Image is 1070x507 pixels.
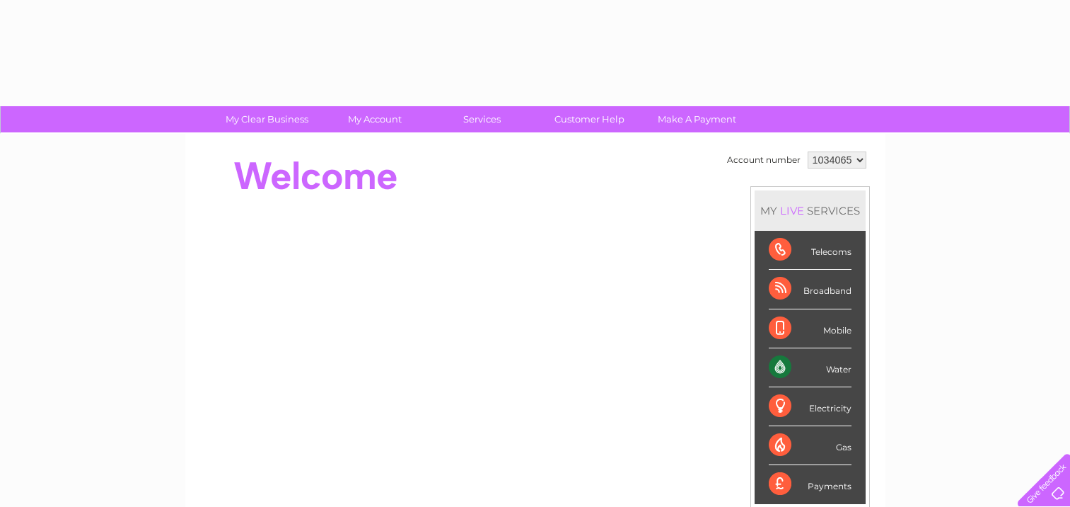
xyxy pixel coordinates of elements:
div: Broadband [769,270,851,309]
a: My Clear Business [209,106,325,132]
td: Account number [723,148,804,172]
a: Customer Help [531,106,648,132]
div: Mobile [769,309,851,348]
a: Make A Payment [639,106,755,132]
div: MY SERVICES [755,190,866,231]
div: Water [769,348,851,387]
div: Payments [769,465,851,503]
div: LIVE [777,204,807,217]
a: My Account [316,106,433,132]
div: Telecoms [769,231,851,270]
a: Services [424,106,540,132]
div: Electricity [769,387,851,426]
div: Gas [769,426,851,465]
